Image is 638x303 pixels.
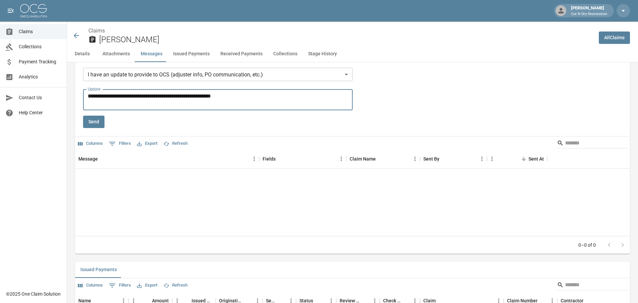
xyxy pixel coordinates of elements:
button: Select columns [76,138,104,149]
h2: [PERSON_NAME] [99,35,593,45]
span: Claims [19,28,61,35]
p: Cut N Dry Restoration [571,11,607,17]
span: Analytics [19,73,61,80]
div: © 2025 One Claim Solution [6,291,61,297]
button: Received Payments [215,46,268,62]
button: Export [135,138,159,149]
div: related-list tabs [75,262,630,278]
span: Payment Tracking [19,58,61,65]
button: Stage History [303,46,342,62]
button: Menu [410,154,420,164]
button: Sort [519,154,528,164]
img: ocs-logo-white-transparent.png [20,4,47,17]
button: Attachments [97,46,135,62]
button: Issued Payments [168,46,215,62]
button: Refresh [162,138,189,149]
button: Sort [276,154,285,164]
button: Messages [135,46,168,62]
a: Claims [88,27,105,34]
span: Contact Us [19,94,61,101]
button: Menu [336,154,346,164]
div: I have an update to provide to OCS (adjuster info, PO communication, etc.) [83,68,353,81]
button: Details [67,46,97,62]
div: Sent At [528,149,544,168]
button: Menu [249,154,259,164]
a: AllClaims [599,32,630,44]
button: open drawer [4,4,17,17]
button: Select columns [76,280,104,291]
button: Refresh [162,280,189,291]
button: Menu [487,154,497,164]
div: [PERSON_NAME] [568,5,610,17]
button: Show filters [107,280,133,291]
div: Sent At [487,149,547,168]
p: 0–0 of 0 [578,242,596,248]
span: Help Center [19,109,61,116]
nav: breadcrumb [88,27,593,35]
span: Collections [19,43,61,50]
button: Menu [477,154,487,164]
button: Send [83,116,104,128]
div: anchor tabs [67,46,638,62]
div: Claim Name [350,149,376,168]
div: Search [557,280,629,292]
button: Sort [98,154,107,164]
div: Message [78,149,98,168]
div: Fields [263,149,276,168]
button: Issued Payments [75,262,122,278]
div: Search [557,138,629,150]
button: Collections [268,46,303,62]
div: Sent By [423,149,439,168]
div: Fields [259,149,346,168]
div: Message [75,149,259,168]
div: Claim Name [346,149,420,168]
button: Sort [376,154,385,164]
button: Sort [439,154,449,164]
button: Export [135,280,159,291]
div: Sent By [420,149,487,168]
label: Update [88,86,100,92]
button: Show filters [107,138,133,149]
